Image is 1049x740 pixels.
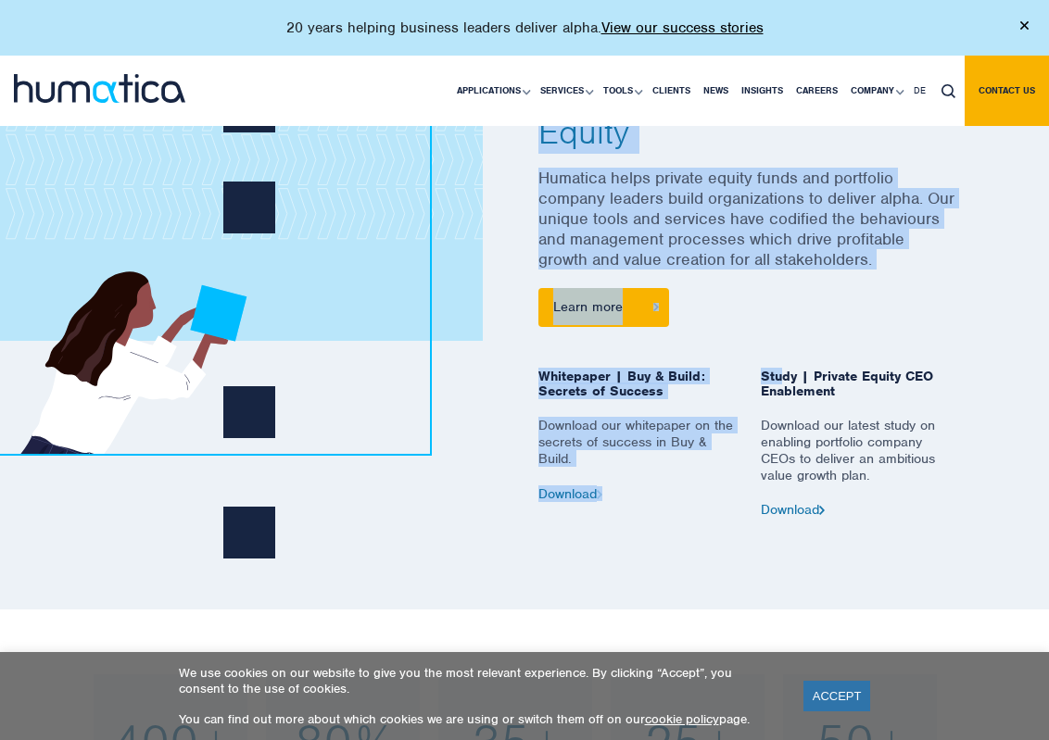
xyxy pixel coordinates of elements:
[697,56,735,126] a: News
[179,665,780,696] p: We use cookies on our website to give you the most relevant experience. By clicking “Accept”, you...
[450,56,534,126] a: Applications
[907,56,932,126] a: DE
[538,168,955,288] p: Humatica helps private equity funds and portfolio company leaders build organizations to deliver ...
[761,417,955,502] p: Download our latest study on enabling portfolio company CEOs to deliver an ambitious value growth...
[538,68,885,153] span: Private Equity
[597,56,646,126] a: Tools
[761,369,955,417] span: Study | Private Equity CEO Enablement
[761,501,825,518] a: Download
[942,84,955,98] img: search_icon
[790,56,844,126] a: Careers
[597,490,602,498] img: arrow2
[14,74,185,103] img: logo
[735,56,790,126] a: Insights
[179,711,780,727] p: You can find out more about which cookies we are using or switch them off on our page.
[538,369,733,417] span: Whitepaper | Buy & Build: Secrets of Success
[538,288,669,327] a: Learn more
[538,485,602,502] a: Download
[538,417,733,486] p: Download our whitepaper on the secrets of success in Buy & Build.
[965,56,1049,126] a: Contact us
[819,506,825,514] img: arrow2
[914,84,926,96] span: DE
[534,56,597,126] a: Services
[803,681,871,711] a: ACCEPT
[646,56,697,126] a: Clients
[844,56,907,126] a: Company
[601,19,764,37] a: View our success stories
[653,303,659,311] img: arrowicon
[286,19,764,37] p: 20 years helping business leaders deliver alpha.
[645,711,719,727] a: cookie policy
